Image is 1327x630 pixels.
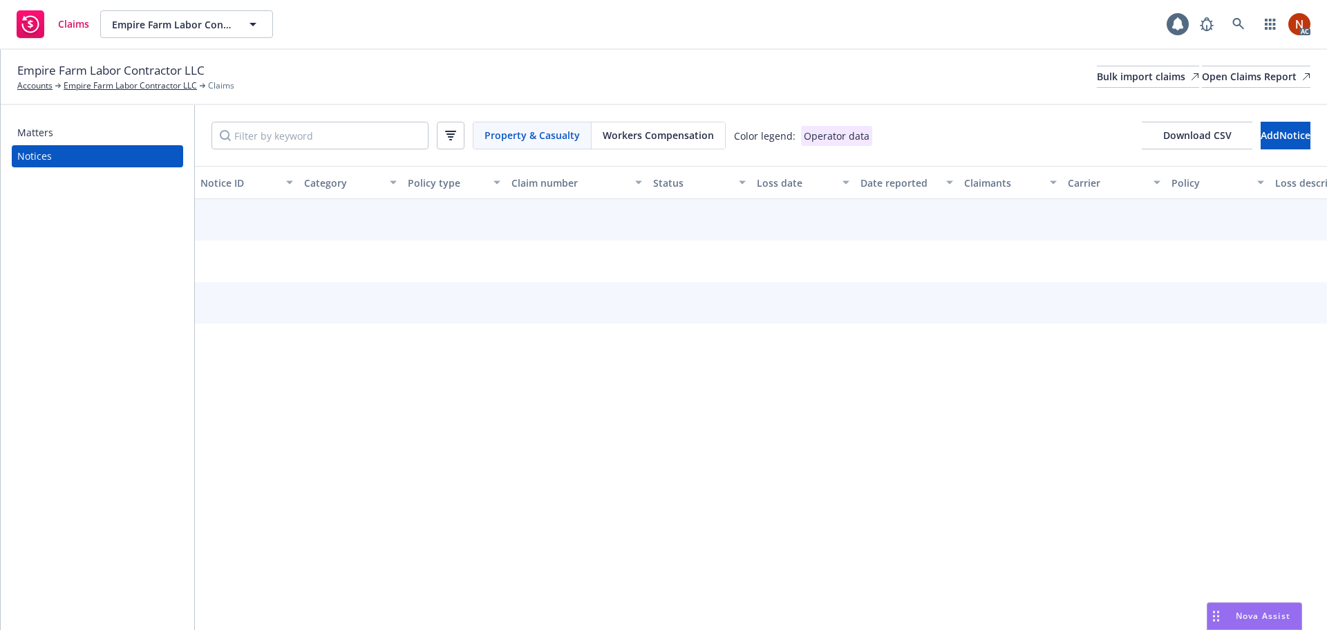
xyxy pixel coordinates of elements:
div: Claim number [511,176,627,190]
a: Matters [12,122,183,144]
span: Claims [208,80,234,92]
div: Claimants [964,176,1042,190]
span: Workers Compensation [603,128,714,142]
button: Empire Farm Labor Contractor LLC [100,10,273,38]
div: Drag to move [1207,603,1225,629]
button: Download CSV [1142,122,1252,149]
div: Date reported [860,176,938,190]
div: Status [653,176,731,190]
div: Color legend: [734,129,796,143]
div: Open Claims Report [1202,66,1310,87]
a: Notices [12,145,183,167]
span: Nova Assist [1236,610,1290,622]
button: Loss date [751,166,855,199]
span: Empire Farm Labor Contractor LLC [112,17,232,32]
button: AddNotice [1261,122,1310,149]
div: Matters [17,122,53,144]
button: Claimants [959,166,1062,199]
img: photo [1288,13,1310,35]
div: Policy type [408,176,485,190]
span: Download CSV [1163,129,1232,142]
div: Category [304,176,382,190]
a: Report a Bug [1193,10,1221,38]
div: Loss date [757,176,834,190]
a: Bulk import claims [1097,66,1199,88]
a: Empire Farm Labor Contractor LLC [64,80,197,92]
button: Notice ID [195,166,299,199]
button: Nova Assist [1207,602,1302,630]
div: Bulk import claims [1097,66,1199,87]
div: Carrier [1068,176,1145,190]
div: Operator data [801,126,872,146]
div: Policy [1171,176,1249,190]
span: Add Notice [1261,129,1310,142]
div: Notice ID [200,176,278,190]
input: Filter by keyword [211,122,429,149]
button: Date reported [855,166,959,199]
button: Category [299,166,402,199]
a: Search [1225,10,1252,38]
button: Status [648,166,751,199]
span: Claims [58,19,89,30]
span: Property & Casualty [484,128,580,142]
a: Accounts [17,80,53,92]
a: Open Claims Report [1202,66,1310,88]
span: Empire Farm Labor Contractor LLC [17,62,205,80]
button: Policy type [402,166,506,199]
button: Claim number [506,166,648,199]
button: Policy [1166,166,1270,199]
div: Notices [17,145,52,167]
a: Switch app [1257,10,1284,38]
button: Carrier [1062,166,1166,199]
